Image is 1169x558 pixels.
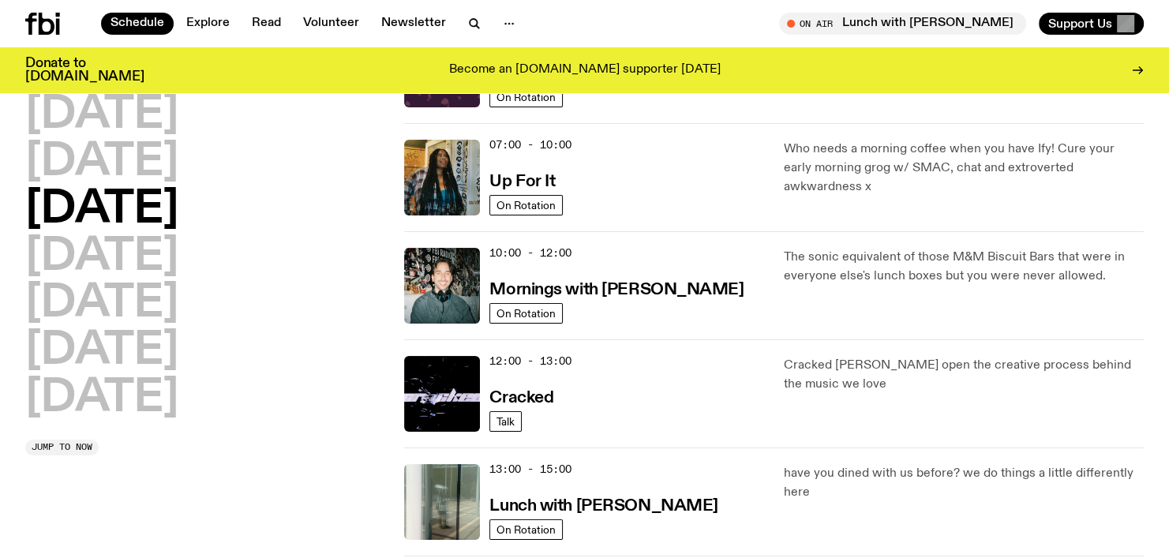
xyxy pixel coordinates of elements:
[489,170,555,190] a: Up For It
[25,282,178,326] button: [DATE]
[496,199,556,211] span: On Rotation
[242,13,290,35] a: Read
[25,188,178,232] button: [DATE]
[784,140,1144,197] p: Who needs a morning coffee when you have Ify! Cure your early morning grog w/ SMAC, chat and extr...
[294,13,369,35] a: Volunteer
[489,137,571,152] span: 07:00 - 10:00
[489,390,553,406] h3: Cracked
[489,354,571,369] span: 12:00 - 13:00
[489,498,718,515] h3: Lunch with [PERSON_NAME]
[404,356,480,432] img: Logo for Podcast Cracked. Black background, with white writing, with glass smashing graphics
[404,248,480,324] img: Radio presenter Ben Hansen sits in front of a wall of photos and an fbi radio sign. Film photo. B...
[796,17,1018,29] span: Tune in live
[489,519,563,540] a: On Rotation
[1039,13,1144,35] button: Support Us
[1048,17,1112,31] span: Support Us
[404,140,480,215] img: Ify - a Brown Skin girl with black braided twists, looking up to the side with her tongue stickin...
[496,307,556,319] span: On Rotation
[25,93,178,137] button: [DATE]
[496,91,556,103] span: On Rotation
[489,245,571,260] span: 10:00 - 12:00
[372,13,455,35] a: Newsletter
[25,140,178,185] button: [DATE]
[489,303,563,324] a: On Rotation
[784,464,1144,502] p: have you dined with us before? we do things a little differently here
[489,462,571,477] span: 13:00 - 15:00
[25,376,178,421] button: [DATE]
[489,174,555,190] h3: Up For It
[25,235,178,279] button: [DATE]
[779,13,1026,35] button: On AirLunch with [PERSON_NAME]
[489,87,563,107] a: On Rotation
[25,57,144,84] h3: Donate to [DOMAIN_NAME]
[496,415,515,427] span: Talk
[489,411,522,432] a: Talk
[101,13,174,35] a: Schedule
[489,495,718,515] a: Lunch with [PERSON_NAME]
[496,523,556,535] span: On Rotation
[25,329,178,373] button: [DATE]
[489,282,744,298] h3: Mornings with [PERSON_NAME]
[489,279,744,298] a: Mornings with [PERSON_NAME]
[784,356,1144,394] p: Cracked [PERSON_NAME] open the creative process behind the music we love
[784,248,1144,286] p: The sonic equivalent of those M&M Biscuit Bars that were in everyone else's lunch boxes but you w...
[449,63,721,77] p: Become an [DOMAIN_NAME] supporter [DATE]
[32,443,92,451] span: Jump to now
[489,195,563,215] a: On Rotation
[489,387,553,406] a: Cracked
[25,440,99,455] button: Jump to now
[177,13,239,35] a: Explore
